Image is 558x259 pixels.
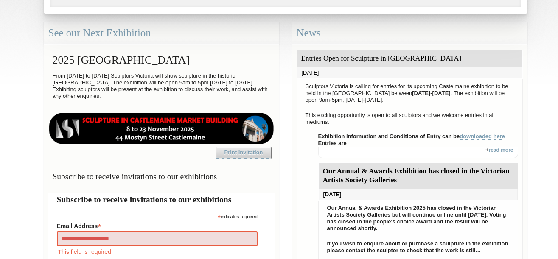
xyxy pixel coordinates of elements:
[301,110,518,128] p: This exciting opportunity is open to all sculptors and we welcome entries in all mediums.
[323,238,513,256] p: If you wish to enquire about or purchase a sculpture in the exhibition please contact the sculpto...
[57,220,258,230] label: Email Address
[292,22,527,45] div: News
[57,212,258,220] div: indicates required
[319,163,518,189] div: Our Annual & Awards Exhibition has closed in the Victorian Artists Society Galleries
[318,147,518,158] div: +
[57,247,258,256] div: This field is required.
[319,189,518,200] div: [DATE]
[412,90,451,96] strong: [DATE]-[DATE]
[48,50,275,70] h2: 2025 [GEOGRAPHIC_DATA]
[57,193,266,206] h2: Subscribe to receive invitations to our exhibitions
[48,168,275,185] h3: Subscribe to receive invitations to our exhibitions
[318,133,505,140] strong: Exhibition information and Conditions of Entry can be
[460,133,505,140] a: downloaded here
[297,67,522,78] div: [DATE]
[301,81,518,106] p: Sculptors Victoria is calling for entries for its upcoming Castelmaine exhibition to be held in t...
[216,147,272,159] a: Print Invitation
[44,22,279,45] div: See our Next Exhibition
[297,50,522,67] div: Entries Open for Sculpture in [GEOGRAPHIC_DATA]
[48,113,275,144] img: castlemaine-ldrbd25v2.png
[48,70,275,102] p: From [DATE] to [DATE] Sculptors Victoria will show sculpture in the historic [GEOGRAPHIC_DATA]. T...
[488,147,513,153] a: read more
[323,203,513,234] p: Our Annual & Awards Exhibition 2025 has closed in the Victorian Artists Society Galleries but wil...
